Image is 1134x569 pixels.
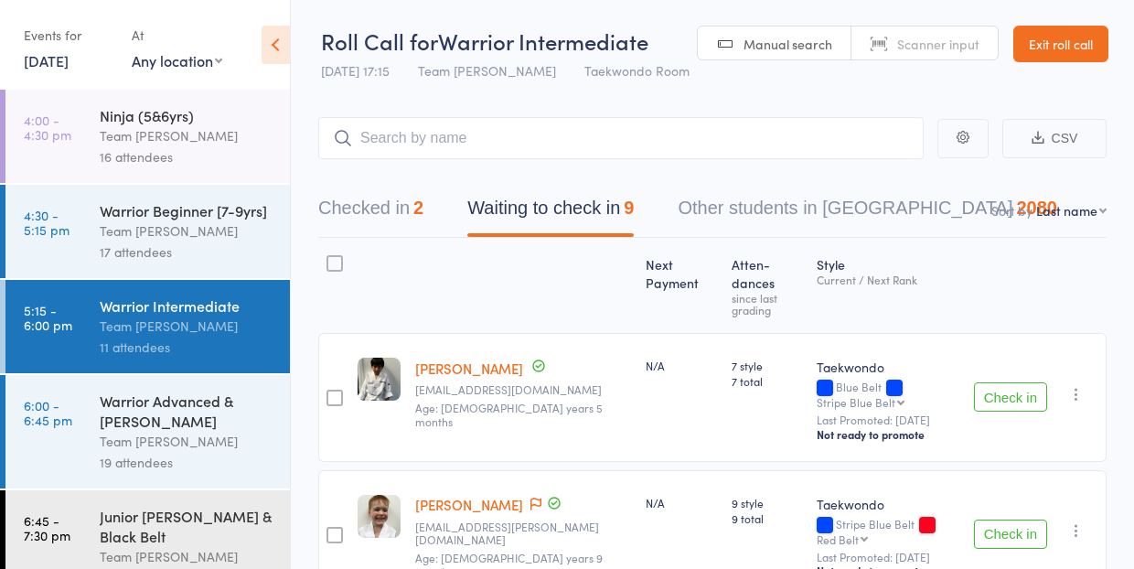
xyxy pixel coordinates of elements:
span: Age: [DEMOGRAPHIC_DATA] years 5 months [415,400,603,428]
span: Roll Call for [321,26,438,56]
span: Scanner input [897,35,979,53]
button: Checked in2 [318,188,423,237]
div: Warrior Advanced & [PERSON_NAME] [100,391,274,431]
div: 9 [624,198,634,218]
div: since last grading [732,292,802,316]
div: N/A [646,358,717,373]
div: Events for [24,20,113,50]
a: 6:00 -6:45 pmWarrior Advanced & [PERSON_NAME]Team [PERSON_NAME]19 attendees [5,375,290,488]
div: 2080 [1016,198,1057,218]
label: Sort by [991,201,1032,220]
time: 5:15 - 6:00 pm [24,303,72,332]
div: Not ready to promote [817,427,959,442]
small: Last Promoted: [DATE] [817,551,959,564]
div: Any location [132,50,222,70]
div: Junior [PERSON_NAME] & Black Belt [100,506,274,546]
div: Style [809,246,967,325]
div: Team [PERSON_NAME] [100,546,274,567]
div: 16 attendees [100,146,274,167]
img: image1699595627.png [358,358,401,401]
img: image1676610328.png [358,495,401,538]
time: 6:45 - 7:30 pm [24,513,70,542]
a: [PERSON_NAME] [415,359,523,378]
a: [PERSON_NAME] [415,495,523,514]
span: 7 total [732,373,802,389]
div: Team [PERSON_NAME] [100,220,274,242]
div: At [132,20,222,50]
div: Taekwondo [817,495,959,513]
div: Team [PERSON_NAME] [100,316,274,337]
span: [DATE] 17:15 [321,61,390,80]
div: Warrior Beginner [7-9yrs] [100,200,274,220]
div: Stripe Blue Belt [817,518,959,545]
span: 7 style [732,358,802,373]
a: 4:30 -5:15 pmWarrior Beginner [7-9yrs]Team [PERSON_NAME]17 attendees [5,185,290,278]
div: Ninja (5&6yrs) [100,105,274,125]
button: CSV [1002,119,1107,158]
div: Stripe Blue Belt [817,396,895,408]
div: Team [PERSON_NAME] [100,431,274,452]
div: Taekwondo [817,358,959,376]
span: 9 style [732,495,802,510]
div: 2 [413,198,423,218]
div: Current / Next Rank [817,274,959,285]
time: 4:00 - 4:30 pm [24,113,71,142]
button: Waiting to check in9 [467,188,634,237]
div: Last name [1036,201,1097,220]
time: 6:00 - 6:45 pm [24,398,72,427]
div: Next Payment [638,246,724,325]
span: Manual search [744,35,832,53]
button: Check in [974,520,1047,549]
button: Other students in [GEOGRAPHIC_DATA]2080 [678,188,1057,237]
div: 11 attendees [100,337,274,358]
input: Search by name [318,117,924,159]
a: [DATE] [24,50,69,70]
div: Team [PERSON_NAME] [100,125,274,146]
div: 17 attendees [100,242,274,263]
a: 5:15 -6:00 pmWarrior IntermediateTeam [PERSON_NAME]11 attendees [5,280,290,373]
a: Exit roll call [1013,26,1108,62]
div: Red Belt [817,533,859,545]
div: 19 attendees [100,452,274,473]
span: Warrior Intermediate [438,26,648,56]
div: Atten­dances [724,246,809,325]
small: Last Promoted: [DATE] [817,413,959,426]
span: Team [PERSON_NAME] [418,61,556,80]
time: 4:30 - 5:15 pm [24,208,70,237]
div: Blue Belt [817,381,959,408]
button: Check in [974,382,1047,412]
div: N/A [646,495,717,510]
span: 9 total [732,510,802,526]
small: zeah.behrend@gmail.com [415,521,631,547]
span: Taekwondo Room [584,61,690,80]
small: asadbinaslam@gmail.com [415,383,631,396]
div: Warrior Intermediate [100,295,274,316]
a: 4:00 -4:30 pmNinja (5&6yrs)Team [PERSON_NAME]16 attendees [5,90,290,183]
